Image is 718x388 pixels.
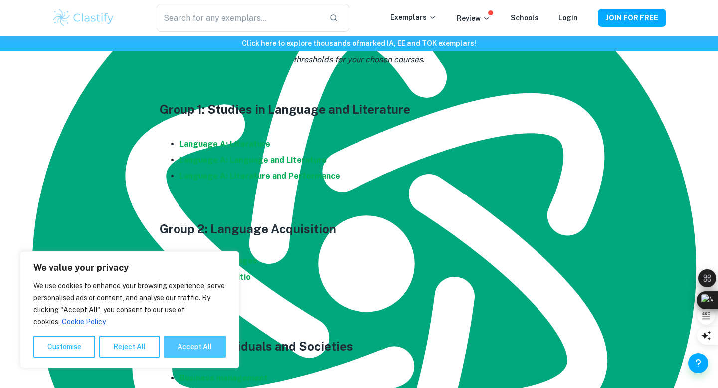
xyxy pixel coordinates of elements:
[160,337,558,355] h3: Group 3: Individuals and Societies
[99,336,160,358] button: Reject All
[511,14,538,22] a: Schools
[160,100,558,118] h3: Group 1: Studies in Language and Literature
[157,4,321,32] input: Search for any exemplars...
[164,336,226,358] button: Accept All
[52,8,115,28] img: Clastify logo
[179,139,270,149] a: Language A: Literature
[390,12,437,23] p: Exemplars
[179,155,327,165] a: Language A: Language and Literature
[2,38,716,49] h6: Click here to explore thousands of marked IA, EE and TOK exemplars !
[160,220,558,238] h3: Group 2: Language Acquisition
[33,336,95,358] button: Customise
[179,171,340,181] a: Language A: Literature and Performance
[61,317,106,326] a: Cookie Policy
[558,14,578,22] a: Login
[598,9,666,27] button: JOIN FOR FREE
[179,373,268,383] a: Business management
[688,353,708,373] button: Help and Feedback
[33,262,226,274] p: We value your privacy
[179,39,539,64] i: Below, you'll find links to grade boundaries for all IB subjects, helping you easily check the gr...
[33,280,226,328] p: We use cookies to enhance your browsing experience, serve personalised ads or content, and analys...
[457,13,491,24] p: Review
[20,251,239,368] div: We value your privacy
